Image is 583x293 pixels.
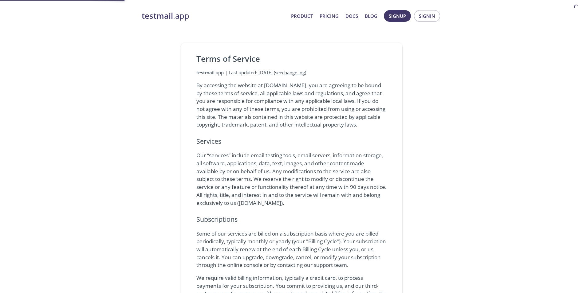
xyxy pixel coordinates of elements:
[196,214,387,225] h6: Subscriptions
[345,12,358,20] a: Docs
[389,12,406,20] span: Signup
[414,10,440,22] button: Signin
[196,230,387,269] p: Some of our services are billed on a subscription basis where you are billed periodically, typica...
[196,69,387,76] h6: .app | Last updated: [DATE] (see )
[196,54,387,64] h5: Terms of Service
[384,10,411,22] button: Signup
[142,11,286,21] a: testmail.app
[282,69,305,76] a: change log
[419,12,435,20] span: Signin
[196,151,387,207] p: Our “services” include email testing tools, email servers, information storage, all software, app...
[196,81,387,129] p: By accessing the website at [DOMAIN_NAME], you are agreeing to be bound by these terms of service...
[365,12,377,20] a: Blog
[291,12,313,20] a: Product
[196,69,215,76] span: testmail
[142,10,173,21] strong: testmail
[320,12,339,20] a: Pricing
[196,136,387,146] h6: Services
